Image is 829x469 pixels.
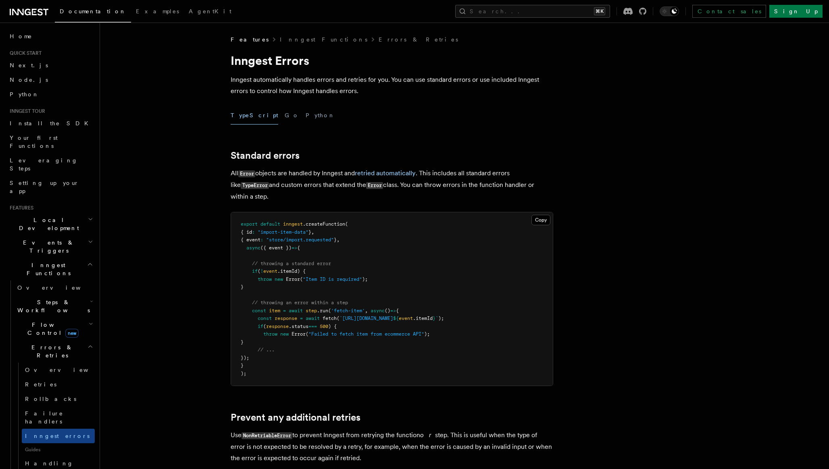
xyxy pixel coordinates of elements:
span: Inngest tour [6,108,45,114]
span: "store/import.requested" [266,237,334,243]
a: Leveraging Steps [6,153,95,176]
button: Errors & Retries [14,340,95,363]
button: Python [306,106,335,125]
span: Events & Triggers [6,239,88,255]
span: ` [435,315,438,321]
span: ( [328,308,331,313]
span: Overview [25,367,108,373]
span: Quick start [6,50,42,56]
span: new [65,329,79,338]
span: export [241,221,258,227]
span: fetch [323,315,337,321]
span: `[URL][DOMAIN_NAME] [340,315,393,321]
span: item [269,308,280,313]
span: Leveraging Steps [10,157,78,172]
a: Inngest errors [22,429,95,443]
span: new [275,276,283,282]
span: Steps & Workflows [14,298,90,314]
a: Inngest Functions [280,35,367,44]
span: .run [317,308,328,313]
span: Rollbacks [25,396,76,402]
a: Retries [22,377,95,392]
span: const [258,315,272,321]
button: Toggle dark mode [660,6,679,16]
p: Inngest automatically handles errors and retries for you. You can use standard errors or use incl... [231,74,553,97]
span: // ... [258,347,275,353]
code: TypeError [241,182,269,189]
span: .itemId [413,315,433,321]
span: , [311,229,314,235]
span: ! [260,268,263,274]
a: Errors & Retries [379,35,458,44]
button: Local Development [6,213,95,235]
span: throw [258,276,272,282]
span: Home [10,32,32,40]
a: Install the SDK [6,116,95,131]
span: ); [362,276,368,282]
span: Your first Functions [10,135,58,149]
kbd: ⌘K [594,7,605,15]
span: Node.js [10,77,48,83]
span: "Failed to fetch item from ecommerce API" [308,331,424,337]
span: ( [306,331,308,337]
span: Features [6,205,33,211]
span: // throwing an error within a step [252,300,348,305]
span: } [433,315,435,321]
a: Overview [22,363,95,377]
a: retried automatically [355,169,416,177]
span: , [365,308,368,313]
span: , [337,237,340,243]
h1: Inngest Errors [231,53,553,68]
p: All objects are handled by Inngest and . This includes all standard errors like and custom errors... [231,168,553,202]
span: Documentation [60,8,126,15]
a: Prevent any additional retries [231,412,360,423]
button: Events & Triggers [6,235,95,258]
button: Go [285,106,299,125]
span: Overview [17,284,100,291]
span: inngest [283,221,303,227]
span: Error [286,276,300,282]
span: // throwing a standard error [252,261,331,266]
span: }); [241,355,249,361]
button: Inngest Functions [6,258,95,280]
span: async [246,245,260,251]
span: default [260,221,280,227]
span: response [266,324,289,329]
span: => [292,245,297,251]
span: if [252,268,258,274]
span: Install the SDK [10,120,93,127]
span: ( [263,324,266,329]
span: "import-item-data" [258,229,308,235]
span: 'fetch-item' [331,308,365,313]
button: Steps & Workflows [14,295,95,318]
span: { [297,245,300,251]
span: => [390,308,396,313]
span: : [252,229,255,235]
span: } [334,237,337,243]
span: throw [263,331,277,337]
span: step [306,308,317,313]
span: ${ [393,315,399,321]
a: Home [6,29,95,44]
span: Errors & Retries [14,343,87,359]
span: Failure handlers [25,410,63,425]
span: } [241,339,244,345]
span: Flow Control [14,321,89,337]
span: Features [231,35,269,44]
span: Guides [22,443,95,456]
span: ( [258,268,260,274]
a: Rollbacks [22,392,95,406]
p: Use to prevent Inngest from retrying the function step. This is useful when the type of error is ... [231,430,553,464]
span: ( [345,221,348,227]
code: Error [238,170,255,177]
span: ( [337,315,340,321]
a: Standard errors [231,150,300,161]
span: await [306,315,320,321]
em: or [420,431,435,439]
span: ); [424,331,430,337]
span: Error [292,331,306,337]
span: = [283,308,286,313]
span: ({ event }) [260,245,292,251]
span: Inngest errors [25,433,90,439]
span: AgentKit [189,8,231,15]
